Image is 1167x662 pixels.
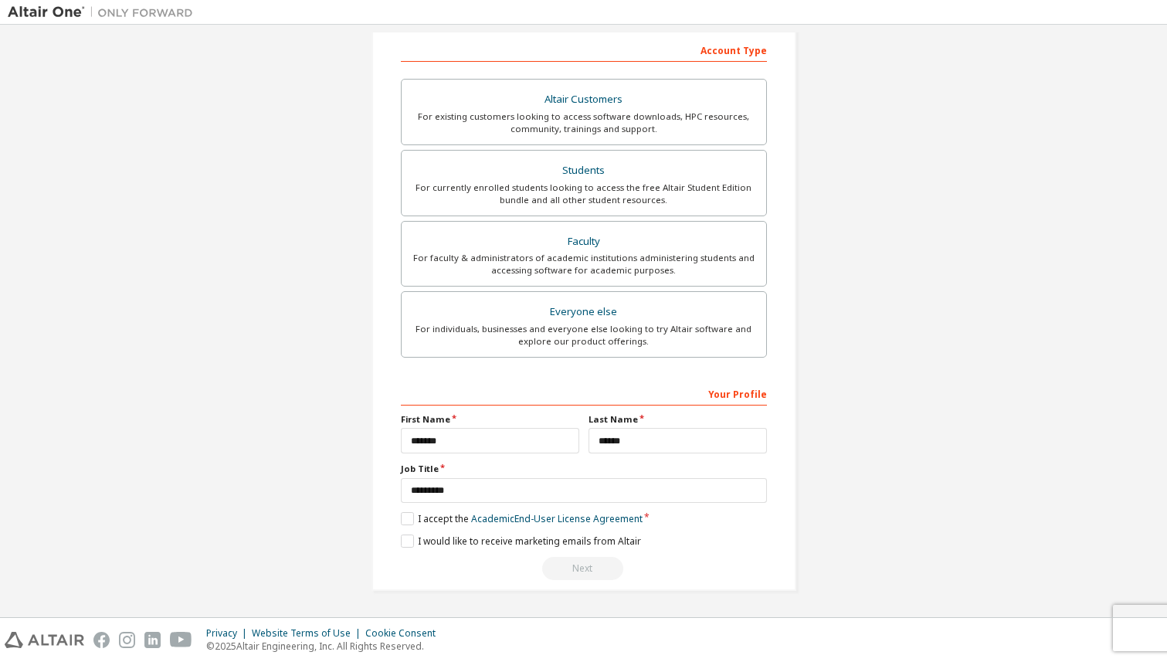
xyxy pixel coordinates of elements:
[411,110,757,135] div: For existing customers looking to access software downloads, HPC resources, community, trainings ...
[471,512,643,525] a: Academic End-User License Agreement
[206,627,252,640] div: Privacy
[93,632,110,648] img: facebook.svg
[401,512,643,525] label: I accept the
[411,323,757,348] div: For individuals, businesses and everyone else looking to try Altair software and explore our prod...
[5,632,84,648] img: altair_logo.svg
[589,413,767,426] label: Last Name
[401,413,579,426] label: First Name
[411,182,757,206] div: For currently enrolled students looking to access the free Altair Student Edition bundle and all ...
[170,632,192,648] img: youtube.svg
[411,231,757,253] div: Faculty
[401,535,641,548] label: I would like to receive marketing emails from Altair
[119,632,135,648] img: instagram.svg
[411,252,757,277] div: For faculty & administrators of academic institutions administering students and accessing softwa...
[401,37,767,62] div: Account Type
[401,463,767,475] label: Job Title
[365,627,445,640] div: Cookie Consent
[411,160,757,182] div: Students
[144,632,161,648] img: linkedin.svg
[401,557,767,580] div: Read and acccept EULA to continue
[411,89,757,110] div: Altair Customers
[8,5,201,20] img: Altair One
[252,627,365,640] div: Website Terms of Use
[206,640,445,653] p: © 2025 Altair Engineering, Inc. All Rights Reserved.
[411,301,757,323] div: Everyone else
[401,381,767,406] div: Your Profile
